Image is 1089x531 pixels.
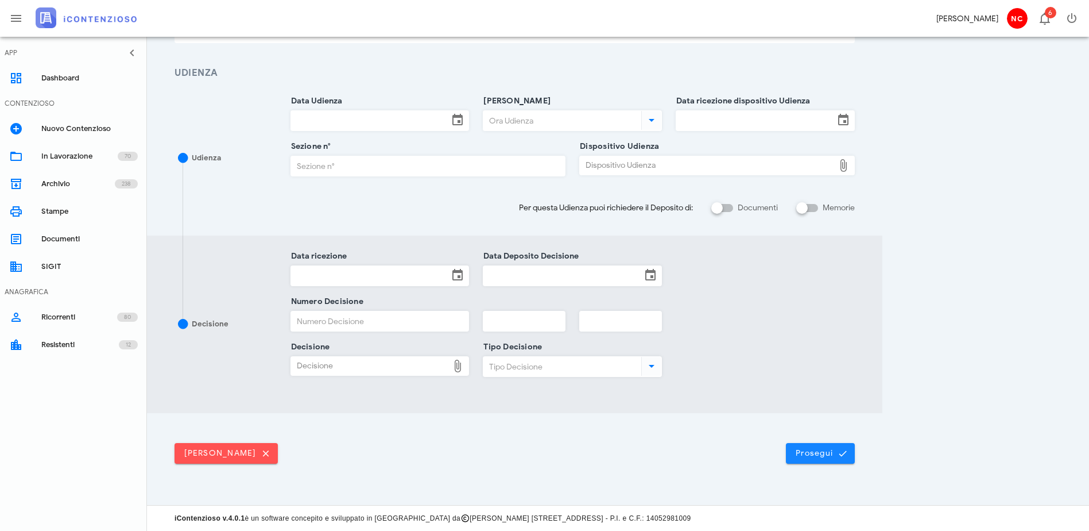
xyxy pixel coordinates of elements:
[480,341,542,353] label: Tipo Decisione
[41,179,115,188] div: Archivio
[5,287,48,297] div: ANAGRAFICA
[41,74,138,83] div: Dashboard
[1007,8,1028,29] span: NC
[288,141,331,152] label: Sezione n°
[122,178,131,190] span: 238
[5,98,55,109] div: CONTENZIOSO
[576,141,659,152] label: Dispositivo Udienza
[192,152,221,164] div: Udienza
[184,448,269,459] span: [PERSON_NAME]
[291,311,469,331] input: Numero Decisione
[519,202,693,214] span: Per questa Udienza puoi richiedere il Deposito di:
[1003,5,1030,32] button: NC
[41,124,138,133] div: Nuovo Contenzioso
[175,66,855,80] h3: Udienza
[738,202,778,214] label: Documenti
[175,514,245,522] strong: iContenzioso v.4.0.1
[41,340,119,349] div: Resistenti
[124,311,131,323] span: 80
[36,7,137,28] img: logo-text-2x.png
[291,156,565,176] input: Sezione n°
[125,151,131,162] span: 70
[192,318,228,330] div: Decisione
[823,202,855,214] label: Memorie
[786,443,855,464] button: Prosegui
[1030,5,1058,32] button: Distintivo
[175,443,278,464] button: [PERSON_NAME]
[483,111,639,130] input: Ora Udienza
[41,234,138,244] div: Documenti
[1045,7,1056,18] span: Distintivo
[126,339,131,351] span: 12
[580,156,834,175] div: Dispositivo Udienza
[288,296,363,307] label: Numero Decisione
[41,313,117,322] div: Ricorrenti
[291,357,449,375] div: Decisione
[480,95,551,107] label: [PERSON_NAME]
[288,341,330,353] label: Decisione
[936,13,998,25] div: [PERSON_NAME]
[41,262,138,271] div: SIGIT
[41,207,138,216] div: Stampe
[41,152,118,161] div: In Lavorazione
[483,357,639,376] input: Tipo Decisione
[795,448,846,459] span: Prosegui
